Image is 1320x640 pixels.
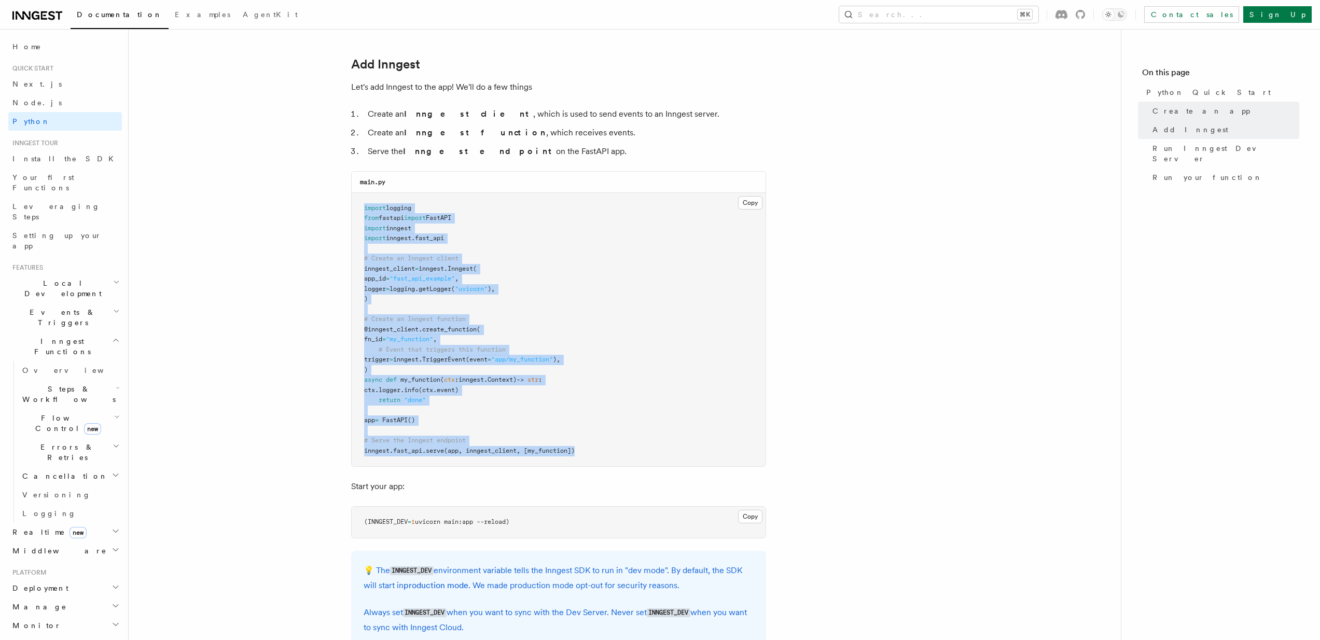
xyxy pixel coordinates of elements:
[415,518,509,525] span: uvicorn main:app --reload)
[364,336,382,343] span: fn_id
[415,265,419,272] span: =
[12,173,74,192] span: Your first Functions
[364,295,368,302] span: )
[386,234,411,242] span: inngest
[364,265,415,272] span: inngest_client
[393,356,422,363] span: inngest.
[364,386,375,394] span: ctx
[8,168,122,197] a: Your first Functions
[8,583,68,593] span: Deployment
[8,361,122,523] div: Inngest Functions
[364,225,386,232] span: import
[360,178,385,186] code: main.py
[419,326,422,333] span: .
[18,384,116,405] span: Steps & Workflows
[379,386,400,394] span: logger
[433,336,437,343] span: ,
[12,117,50,126] span: Python
[364,518,408,525] span: (INNGEST_DEV
[422,447,426,454] span: .
[484,376,488,383] span: .
[364,605,754,635] p: Always set when you want to sync with the Dev Server. Never set when you want to sync with Innges...
[18,442,113,463] span: Errors & Retries
[455,376,458,383] span: :
[404,109,533,119] strong: Inngest client
[364,437,466,444] span: # Serve the Inngest endpoint
[364,275,386,282] span: app_id
[18,409,122,438] button: Flow Controlnew
[364,255,458,262] span: # Create an Inngest client
[8,75,122,93] a: Next.js
[364,285,386,293] span: logger
[8,263,43,272] span: Features
[8,149,122,168] a: Install the SDK
[404,386,419,394] span: info
[1152,143,1299,164] span: Run Inngest Dev Server
[466,356,488,363] span: (event
[444,265,448,272] span: .
[8,568,47,577] span: Platform
[364,315,466,323] span: # Create an Inngest function
[77,10,162,19] span: Documentation
[440,376,444,383] span: (
[426,214,451,221] span: FastAPI
[403,608,447,617] code: INNGEST_DEV
[419,285,451,293] span: getLogger
[455,285,488,293] span: "uvicorn"
[18,471,108,481] span: Cancellation
[8,541,122,560] button: Middleware
[1152,172,1262,183] span: Run your function
[538,376,542,383] span: :
[839,6,1038,23] button: Search...⌘K
[18,438,122,467] button: Errors & Retries
[8,616,122,635] button: Monitor
[18,413,114,434] span: Flow Control
[422,326,477,333] span: create_function
[458,376,484,383] span: inngest
[390,566,434,575] code: INNGEST_DEV
[400,386,404,394] span: .
[426,447,444,454] span: serve
[22,509,76,518] span: Logging
[351,57,420,72] a: Add Inngest
[71,3,169,29] a: Documentation
[382,416,408,424] span: FastAPI
[738,510,762,523] button: Copy
[8,303,122,332] button: Events & Triggers
[1142,83,1299,102] a: Python Quick Start
[18,485,122,504] a: Versioning
[8,197,122,226] a: Leveraging Steps
[8,597,122,616] button: Manage
[12,99,62,107] span: Node.js
[455,275,458,282] span: ,
[351,80,766,94] p: Let's add Inngest to the app! We'll do a few things
[8,620,61,631] span: Monitor
[488,356,491,363] span: =
[169,3,237,28] a: Examples
[1144,6,1239,23] a: Contact sales
[175,10,230,19] span: Examples
[1243,6,1312,23] a: Sign Up
[448,265,473,272] span: Inngest
[390,447,393,454] span: .
[1146,87,1271,98] span: Python Quick Start
[379,214,404,221] span: fastapi
[386,204,411,212] span: logging
[12,231,102,250] span: Setting up your app
[400,376,440,383] span: my_function
[365,144,766,159] li: Serve the on the FastAPI app.
[419,265,444,272] span: inngest
[8,523,122,541] button: Realtimenew
[390,356,393,363] span: =
[444,376,455,383] span: ctx
[404,214,426,221] span: import
[488,376,517,383] span: Context)
[8,602,67,612] span: Manage
[379,396,400,404] span: return
[8,546,107,556] span: Middleware
[18,361,122,380] a: Overview
[18,467,122,485] button: Cancellation
[237,3,304,28] a: AgentKit
[386,225,411,232] span: inngest
[444,447,575,454] span: (app, inngest_client, [my_function])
